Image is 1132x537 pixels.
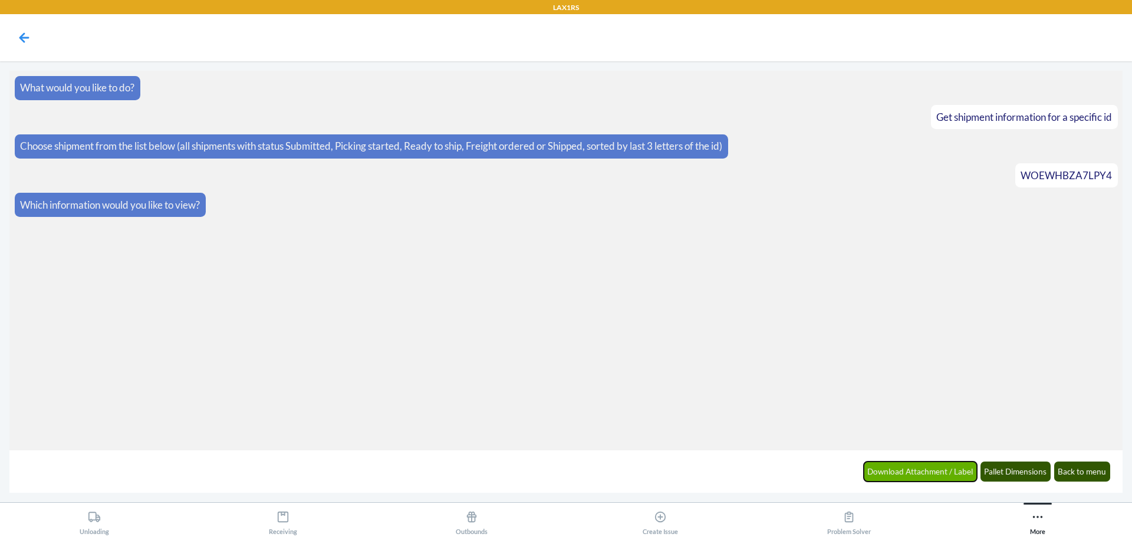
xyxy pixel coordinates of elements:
button: Problem Solver [755,503,943,535]
div: More [1030,506,1045,535]
p: Choose shipment from the list below (all shipments with status Submitted, Picking started, Ready ... [20,139,722,154]
div: Receiving [269,506,297,535]
div: Problem Solver [827,506,871,535]
button: Receiving [189,503,377,535]
p: Which information would you like to view? [20,197,200,213]
button: Back to menu [1054,462,1111,482]
div: Create Issue [643,506,678,535]
div: Outbounds [456,506,488,535]
button: More [943,503,1132,535]
div: Unloading [80,506,109,535]
p: LAX1RS [553,2,579,13]
button: Outbounds [377,503,566,535]
span: Get shipment information for a specific id [936,111,1112,123]
button: Download Attachment / Label [864,462,978,482]
button: Pallet Dimensions [980,462,1051,482]
span: WOEWHBZA7LPY4 [1021,169,1112,182]
button: Create Issue [566,503,755,535]
p: What would you like to do? [20,80,134,95]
